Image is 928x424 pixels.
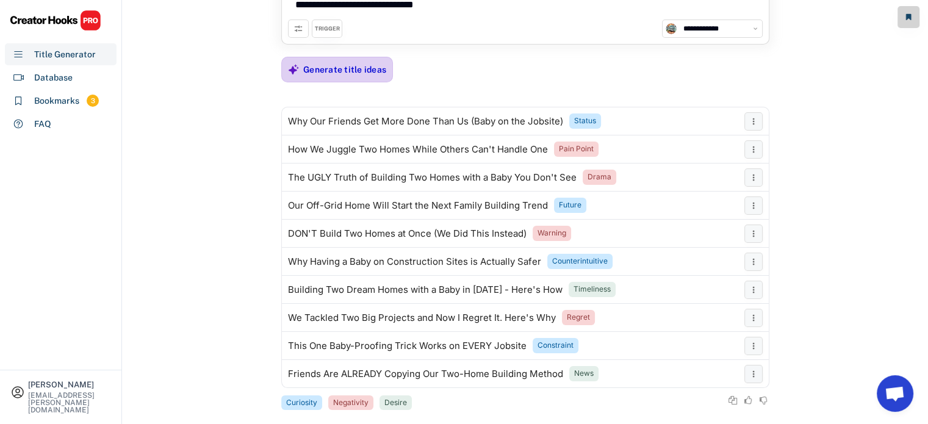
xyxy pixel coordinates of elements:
[315,25,340,33] div: TRIGGER
[588,172,611,182] div: Drama
[559,200,581,210] div: Future
[333,398,369,408] div: Negativity
[574,116,596,126] div: Status
[34,118,51,131] div: FAQ
[34,95,79,107] div: Bookmarks
[288,369,563,379] div: Friends Are ALREADY Copying Our Two-Home Building Method
[28,392,111,414] div: [EMAIL_ADDRESS][PERSON_NAME][DOMAIN_NAME]
[288,229,527,239] div: DON'T Build Two Homes at Once (We Did This Instead)
[877,375,913,412] a: Open chat
[552,256,608,267] div: Counterintuitive
[87,96,99,106] div: 3
[288,341,527,351] div: This One Baby-Proofing Trick Works on EVERY Jobsite
[559,144,594,154] div: Pain Point
[574,284,611,295] div: Timeliness
[574,368,594,379] div: News
[288,257,541,267] div: Why Having a Baby on Construction Sites is Actually Safer
[28,381,111,389] div: [PERSON_NAME]
[288,173,577,182] div: The UGLY Truth of Building Two Homes with a Baby You Don't See
[303,64,386,75] div: Generate title ideas
[288,201,548,210] div: Our Off-Grid Home Will Start the Next Family Building Trend
[538,340,574,351] div: Constraint
[34,48,96,61] div: Title Generator
[567,312,590,323] div: Regret
[538,228,566,239] div: Warning
[384,398,407,408] div: Desire
[666,23,677,34] img: unnamed.jpg
[288,117,563,126] div: Why Our Friends Get More Done Than Us (Baby on the Jobsite)
[10,10,101,31] img: CHPRO%20Logo.svg
[288,145,548,154] div: How We Juggle Two Homes While Others Can't Handle One
[288,313,556,323] div: We Tackled Two Big Projects and Now I Regret It. Here's Why
[288,285,563,295] div: Building Two Dream Homes with a Baby in [DATE] - Here's How
[34,71,73,84] div: Database
[286,398,317,408] div: Curiosity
